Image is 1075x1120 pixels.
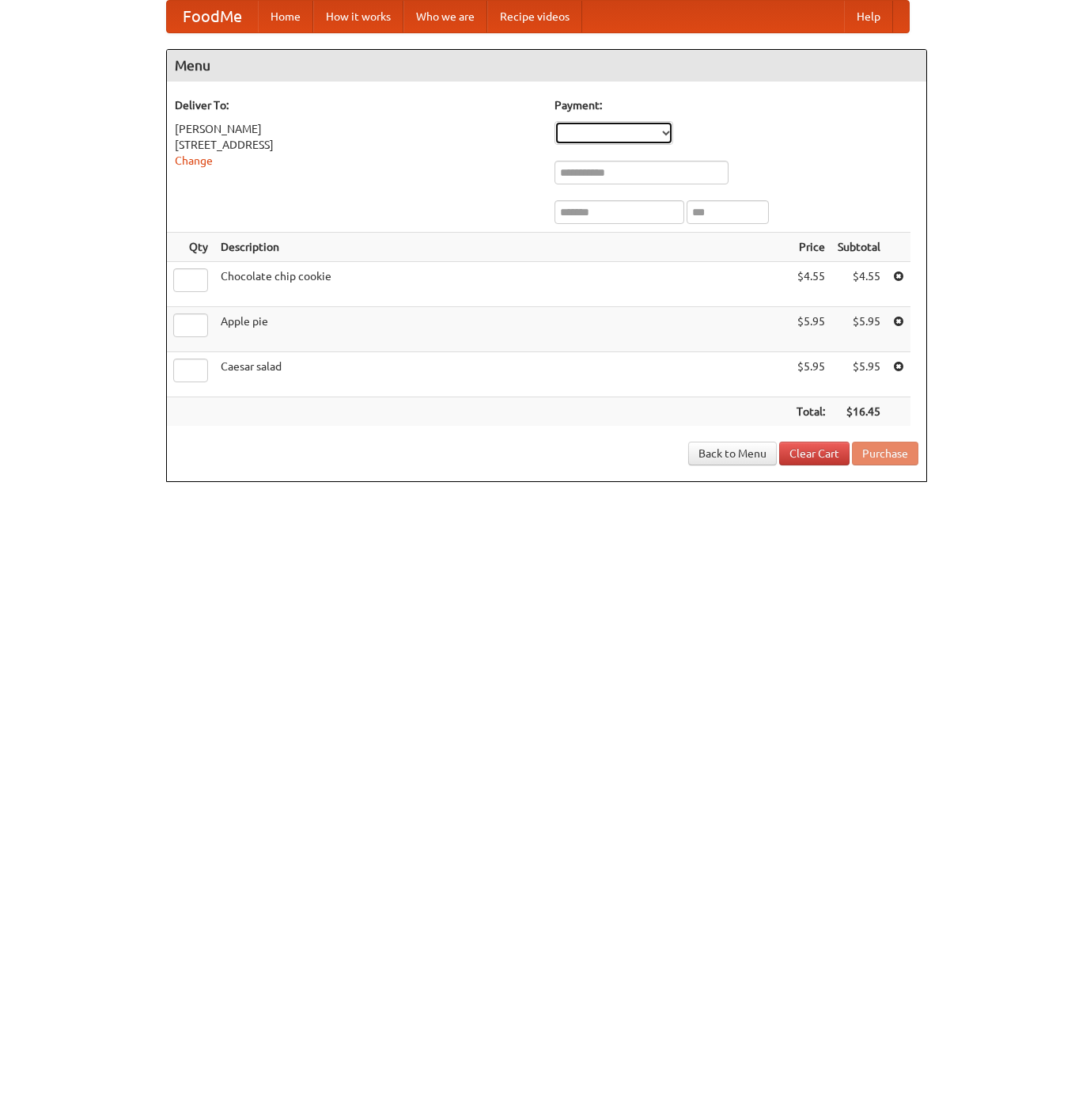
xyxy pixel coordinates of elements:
th: Price [790,233,831,262]
td: $5.95 [790,352,831,397]
div: [PERSON_NAME] [175,121,539,137]
a: Change [175,154,213,167]
a: FoodMe [167,1,258,32]
div: [STREET_ADDRESS] [175,137,539,153]
h5: Deliver To: [175,97,539,113]
h5: Payment: [555,97,918,113]
th: Subtotal [831,233,887,262]
h4: Menu [167,50,926,82]
td: Caesar salad [214,352,790,397]
a: Back to Menu [688,442,777,465]
a: How it works [313,1,403,32]
a: Home [258,1,313,32]
th: Total: [790,397,831,427]
td: $4.55 [831,262,887,307]
th: Description [214,233,790,262]
a: Who we are [403,1,487,32]
td: $5.95 [790,307,831,352]
td: $4.55 [790,262,831,307]
a: Recipe videos [487,1,582,32]
td: $5.95 [831,352,887,397]
button: Purchase [852,442,918,465]
th: $16.45 [831,397,887,427]
td: Chocolate chip cookie [214,262,790,307]
a: Help [844,1,893,32]
th: Qty [167,233,214,262]
td: Apple pie [214,307,790,352]
a: Clear Cart [779,442,850,465]
td: $5.95 [831,307,887,352]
